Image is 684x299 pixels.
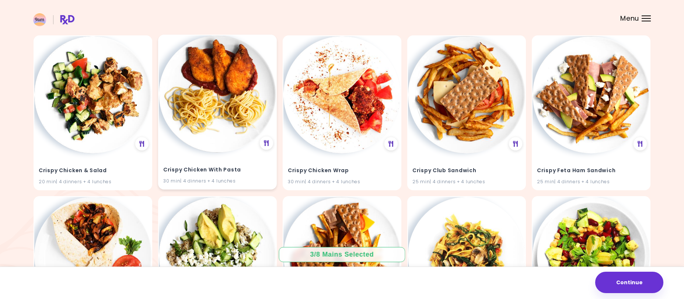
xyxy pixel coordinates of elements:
[537,178,645,185] div: 25 min | 4 dinners + 4 lunches
[260,136,273,150] div: See Meal Plan
[163,164,272,176] h4: Crispy Chicken With Pasta
[537,165,645,177] h4: Crispy Feta Ham Sandwich
[634,137,647,150] div: See Meal Plan
[39,178,147,185] div: 20 min | 4 dinners + 4 lunches
[33,13,74,26] img: RxDiet
[135,137,149,150] div: See Meal Plan
[620,15,639,22] span: Menu
[509,137,522,150] div: See Meal Plan
[305,250,379,259] div: 3 / 8 Mains Selected
[595,272,663,293] button: Continue
[288,178,396,185] div: 30 min | 4 dinners + 4 lunches
[39,165,147,177] h4: Crispy Chicken & Salad
[288,165,396,177] h4: Crispy Chicken Wrap
[412,165,521,177] h4: Crispy Club Sandwich
[412,178,521,185] div: 25 min | 4 dinners + 4 lunches
[163,177,272,184] div: 30 min | 4 dinners + 4 lunches
[384,137,398,150] div: See Meal Plan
